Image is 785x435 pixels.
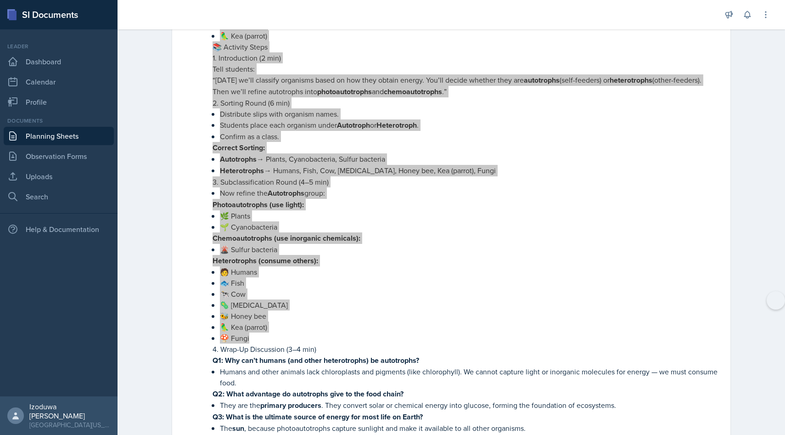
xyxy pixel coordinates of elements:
div: Help & Documentation [4,220,114,238]
strong: primary producers [260,400,321,411]
div: [GEOGRAPHIC_DATA][US_STATE] [29,420,110,429]
p: Distribute slips with organism names. [220,108,719,119]
strong: Correct Sorting: [213,142,265,153]
strong: Heterotroph [376,120,417,130]
p: 🌿 Plants [220,210,719,221]
a: Calendar [4,73,114,91]
p: 🌋 Sulfur bacteria [220,244,719,255]
p: Humans and other animals lack chloroplasts and pigments (like chlorophyll). We cannot capture lig... [220,366,719,388]
strong: Q2: What advantage do autotrophs give to the food chain? [213,389,404,399]
p: Tell students: [213,63,719,74]
div: Documents [4,117,114,125]
div: Leader [4,42,114,51]
a: Uploads [4,167,114,186]
p: 🌱 Cyanobacteria [220,221,719,232]
strong: Chemoautotrophs (use inorganic chemicals): [213,233,360,243]
p: 🍄 Fungi [220,333,719,344]
strong: photoautotrophs [317,86,372,97]
a: Observation Forms [4,147,114,165]
strong: Photoautotrophs (use light): [213,199,304,210]
strong: Heterotrophs [220,165,264,176]
a: Planning Sheets [4,127,114,145]
p: Now refine the group: [220,187,719,199]
strong: Autotrophs [268,188,304,198]
p: → Humans, Fish, Cow, [MEDICAL_DATA], Honey bee, Kea (parrot), Fungi [220,165,719,176]
strong: heterotrophs [610,75,652,85]
p: 🦠 [MEDICAL_DATA] [220,299,719,311]
strong: autotrophs [524,75,560,85]
div: Izoduwa [PERSON_NAME] [29,402,110,420]
p: “[DATE] we’ll classify organisms based on how they obtain energy. You’ll decide whether they are ... [213,74,719,97]
p: → Plants, Cyanobacteria, Sulfur bacteria [220,153,719,165]
p: 🐄 Cow [220,288,719,299]
p: The , because photoautotrophs capture sunlight and make it available to all other organisms. [220,423,719,434]
p: They are the . They convert solar or chemical energy into glucose, forming the foundation of ecos... [220,400,719,411]
p: 📚 Activity Steps [213,41,719,52]
strong: Autotrophs [220,154,257,164]
p: Confirm as a class. [220,131,719,142]
p: Students place each organism under or . [220,119,719,131]
p: 1. Introduction (2 min) [213,52,719,63]
p: 4. Wrap-Up Discussion (3–4 min) [213,344,719,355]
strong: Autotroph [337,120,370,130]
strong: sun [232,423,244,434]
p: 2. Sorting Round (6 min) [213,97,719,108]
strong: Q3: What is the ultimate source of energy for most life on Earth? [213,412,423,422]
a: Search [4,187,114,206]
strong: Heterotrophs (consume others): [213,255,318,266]
p: 🐟 Fish [220,277,719,288]
a: Dashboard [4,52,114,71]
p: 3. Subclassification Round (4–5 min) [213,176,719,187]
a: Profile [4,93,114,111]
p: 🧑 Humans [220,266,719,277]
strong: chemoautotrophs [384,86,442,97]
p: 🦜 Kea (parrot) [220,30,719,41]
strong: Q1: Why can’t humans (and other heterotrophs) be autotrophs? [213,355,419,366]
p: 🦜 Kea (parrot) [220,322,719,333]
p: 🐝 Honey bee [220,311,719,322]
